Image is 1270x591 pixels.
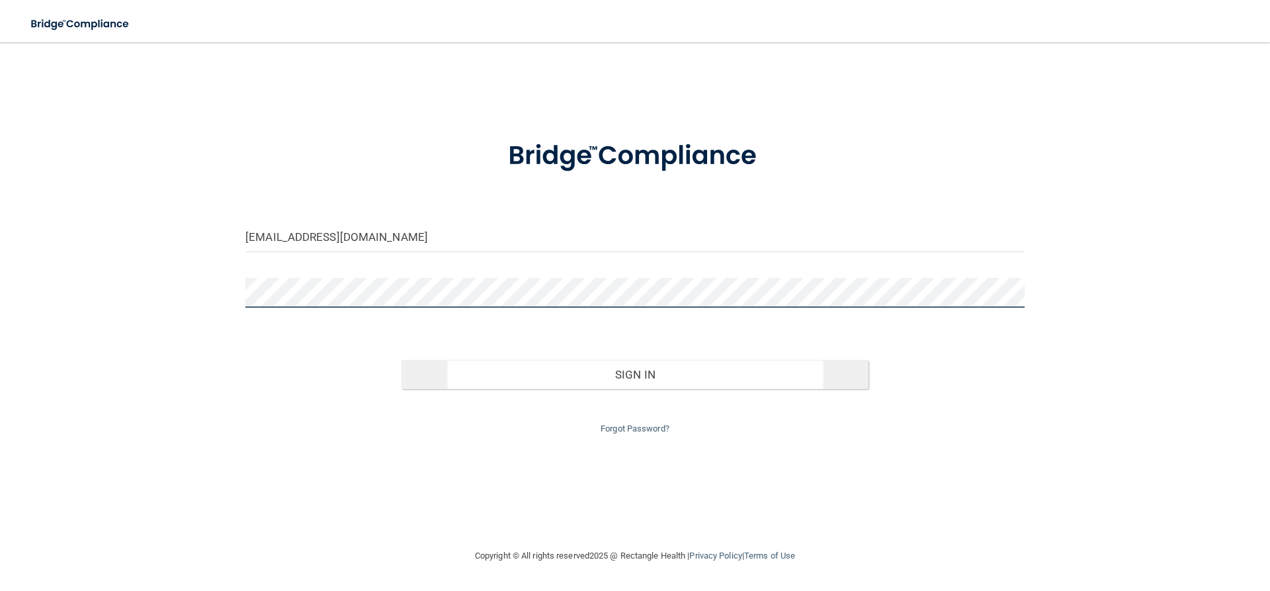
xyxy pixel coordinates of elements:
a: Terms of Use [744,551,795,561]
img: bridge_compliance_login_screen.278c3ca4.svg [20,11,142,38]
a: Privacy Policy [689,551,741,561]
button: Sign In [402,360,869,389]
input: Email [245,222,1025,252]
div: Copyright © All rights reserved 2025 @ Rectangle Health | | [394,535,876,577]
iframe: Drift Widget Chat Controller [1041,497,1254,550]
img: bridge_compliance_login_screen.278c3ca4.svg [481,122,789,191]
a: Forgot Password? [601,424,669,433]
